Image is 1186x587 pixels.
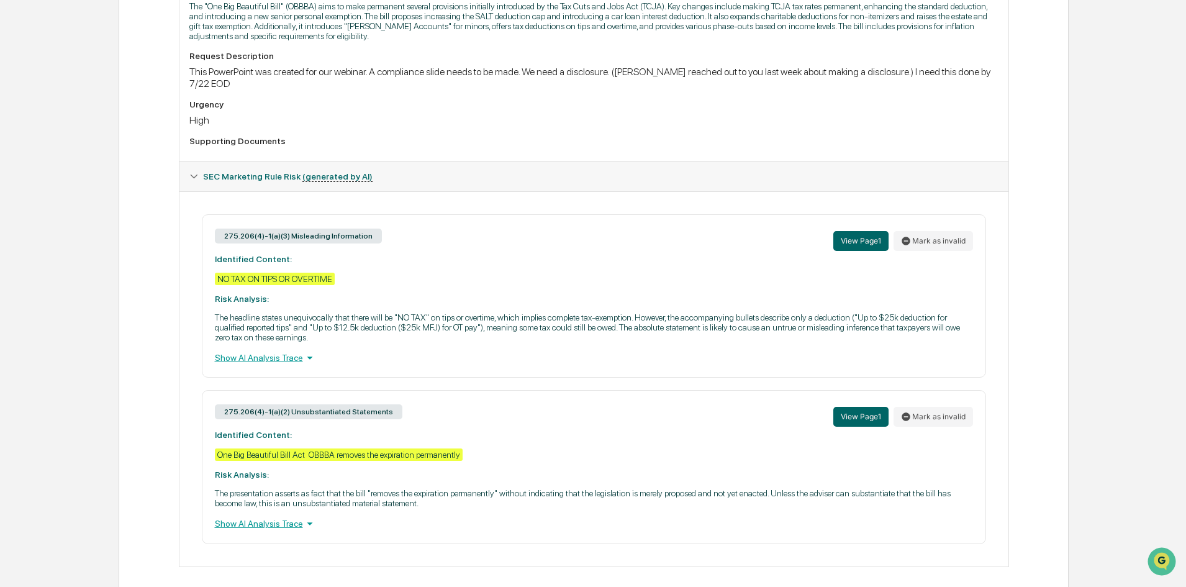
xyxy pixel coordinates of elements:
[211,99,226,114] button: Start new chat
[215,488,973,508] p: The presentation asserts as fact that the bill "removes the expiration permanently" without indic...
[215,404,402,419] div: 275.206(4)-1(a)(2) Unsubstantiated Statements
[90,158,100,168] div: 🗄️
[42,95,204,107] div: Start new chat
[189,51,998,61] div: Request Description
[215,351,973,365] div: Show AI Analysis Trace
[215,470,269,480] strong: Risk Analysis:
[833,231,889,251] button: View Page1
[7,152,85,174] a: 🖐️Preclearance
[833,407,889,427] button: View Page1
[7,175,83,198] a: 🔎Data Lookup
[215,273,335,285] div: NO TAX ON TIPS OR OVERTIME
[215,448,463,461] div: One Big Beautiful Bill Act OBBBA removes the expiration permanently
[12,181,22,191] div: 🔎
[189,114,998,126] div: High
[85,152,159,174] a: 🗄️Attestations
[189,66,998,89] div: This PowerPoint was created for our webinar. A compliance slide needs to be made. We need a discl...
[203,171,373,181] span: SEC Marketing Rule Risk
[124,211,150,220] span: Pylon
[189,136,998,146] div: Supporting Documents
[894,407,973,427] button: Mark as invalid
[179,162,1008,191] div: SEC Marketing Rule Risk (generated by AI)
[25,157,80,169] span: Preclearance
[215,430,292,440] strong: Identified Content:
[215,517,973,530] div: Show AI Analysis Trace
[189,1,998,41] p: The "One Big Beautiful Bill" (OBBBA) aims to make permanent several provisions initially introduc...
[42,107,157,117] div: We're available if you need us!
[25,180,78,193] span: Data Lookup
[102,157,154,169] span: Attestations
[12,26,226,46] p: How can we help?
[12,95,35,117] img: 1746055101610-c473b297-6a78-478c-a979-82029cc54cd1
[88,210,150,220] a: Powered byPylon
[189,99,998,109] div: Urgency
[894,231,973,251] button: Mark as invalid
[215,229,382,243] div: 275.206(4)-1(a)(3) Misleading Information
[215,294,269,304] strong: Risk Analysis:
[1146,546,1180,580] iframe: Open customer support
[12,158,22,168] div: 🖐️
[215,254,292,264] strong: Identified Content:
[302,171,373,182] u: (generated by AI)
[215,312,973,342] p: The headline states unequivocally that there will be "NO TAX" on tips or overtime, which implies ...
